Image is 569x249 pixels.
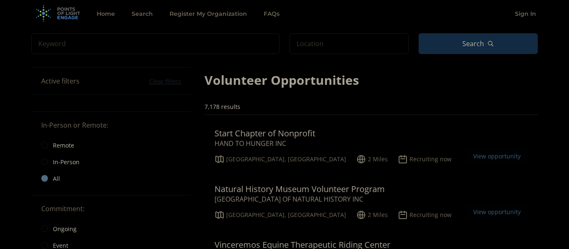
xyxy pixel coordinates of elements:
[41,76,80,86] h3: Active filters
[31,33,280,54] input: Keyword
[31,220,191,237] a: Ongoing
[215,210,346,220] p: [GEOGRAPHIC_DATA], [GEOGRAPHIC_DATA]
[419,33,538,54] button: Search
[149,77,181,86] button: Clear filters
[289,33,409,54] input: Location
[53,175,60,183] span: All
[41,120,181,130] legend: In-Person or Remote:
[41,204,181,214] legend: Commitment:
[398,154,452,164] p: Recruiting now
[31,153,191,170] a: In-Person
[215,184,385,194] h3: Natural History Museum Volunteer Program
[205,71,359,89] h2: Volunteer Opportunities
[215,154,346,164] p: [GEOGRAPHIC_DATA], [GEOGRAPHIC_DATA]
[205,103,240,111] span: 7,178 results
[53,141,74,150] span: Remote
[466,148,528,164] span: View opportunity
[31,170,191,187] a: All
[356,154,388,164] p: 2 Miles
[398,210,452,220] p: Recruiting now
[31,137,191,153] a: Remote
[205,178,538,227] a: Natural History Museum Volunteer Program [GEOGRAPHIC_DATA] OF NATURAL HISTORY INC [GEOGRAPHIC_DAT...
[356,210,388,220] p: 2 Miles
[53,158,80,166] span: In-Person
[466,204,528,220] span: View opportunity
[205,122,538,171] a: Start Chapter of Nonprofit HAND TO HUNGER INC [GEOGRAPHIC_DATA], [GEOGRAPHIC_DATA] 2 Miles Recrui...
[215,138,315,148] p: HAND TO HUNGER INC
[215,128,315,138] h3: Start Chapter of Nonprofit
[215,194,385,204] p: [GEOGRAPHIC_DATA] OF NATURAL HISTORY INC
[53,225,77,233] span: Ongoing
[462,39,484,49] span: Search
